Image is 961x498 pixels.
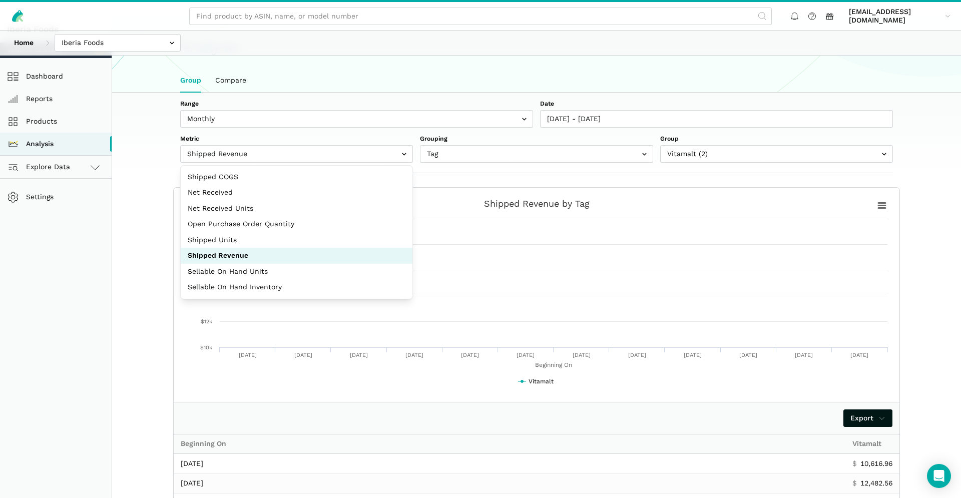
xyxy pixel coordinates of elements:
text: [DATE] [795,352,813,358]
text: [DATE] [461,352,479,358]
text: [DATE] [684,352,702,358]
button: Shipped COGS [181,169,412,185]
text: [DATE] [239,352,257,358]
input: Monthly [180,110,533,128]
button: Open Purchase Order Quantity [181,216,412,232]
input: Vitamalt (2) [660,145,893,163]
td: [DATE] [174,473,845,493]
text: [DATE] [850,352,868,358]
label: Range [180,100,533,109]
text: [DATE] [294,352,312,358]
label: Date [540,100,893,109]
text: [DATE] [739,352,757,358]
th: Beginning On [174,434,845,454]
span: $ [852,479,856,488]
button: Sellable On Hand Inventory [181,279,412,295]
button: Net Received [181,185,412,201]
label: Grouping [420,135,653,144]
button: Shipped Units [181,232,412,248]
input: Shipped Revenue [180,145,413,163]
span: Explore Data [11,161,70,173]
label: Group [660,135,893,144]
label: Metric [180,135,413,144]
a: Export [843,409,893,427]
a: Group [173,69,208,92]
text: [DATE] [573,352,591,358]
tspan: Shipped Revenue by Tag [484,198,590,209]
span: Export [850,413,886,423]
a: Home [7,34,41,52]
span: $ [852,459,856,468]
button: Net Received Units [181,201,412,217]
text: $10k [200,344,212,351]
button: Sellable On Hand Units [181,264,412,280]
input: Iberia Foods [55,34,181,52]
span: 12,482.56 [860,479,892,488]
td: [DATE] [174,454,845,473]
tspan: Vitamalt [529,378,554,385]
div: Open Intercom Messenger [927,464,951,488]
text: [DATE] [628,352,646,358]
button: Shipped Revenue [181,248,412,264]
span: [EMAIL_ADDRESS][DOMAIN_NAME] [849,8,941,25]
tspan: Beginning On [535,361,572,368]
a: [EMAIL_ADDRESS][DOMAIN_NAME] [845,6,954,27]
text: [DATE] [350,352,368,358]
text: [DATE] [405,352,423,358]
th: Vitamalt [845,434,899,454]
input: Find product by ASIN, name, or model number [189,8,772,25]
text: [DATE] [517,352,535,358]
text: $12k [201,318,212,325]
span: 10,616.96 [860,459,892,468]
a: Compare [208,69,253,92]
input: Tag [420,145,653,163]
